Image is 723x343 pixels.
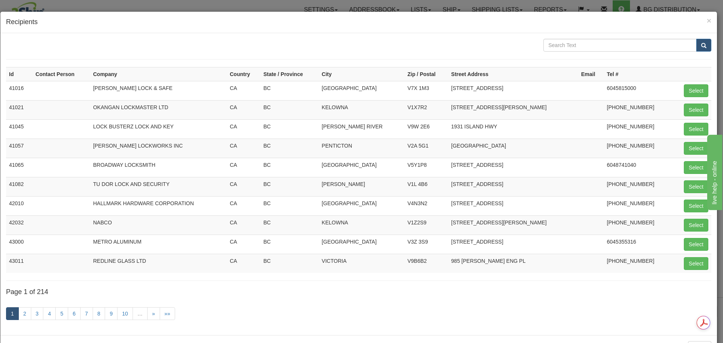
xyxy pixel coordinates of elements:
th: Id [6,67,32,81]
a: 7 [80,307,93,320]
td: [GEOGRAPHIC_DATA] [319,196,404,215]
th: Contact Person [32,67,90,81]
td: CA [227,81,260,100]
td: [STREET_ADDRESS] [448,235,578,254]
td: BC [260,235,319,254]
td: [STREET_ADDRESS][PERSON_NAME] [448,100,578,119]
td: CA [227,215,260,235]
td: 985 [PERSON_NAME] ENG PL [448,254,578,273]
td: 41057 [6,139,32,158]
td: 6048741040 [604,158,673,177]
td: V7X 1M3 [404,81,448,100]
td: 6045355316 [604,235,673,254]
td: [STREET_ADDRESS] [448,196,578,215]
td: [GEOGRAPHIC_DATA] [319,235,404,254]
td: [STREET_ADDRESS] [448,177,578,196]
td: BC [260,215,319,235]
td: [PERSON_NAME] [319,177,404,196]
td: CA [227,235,260,254]
td: [PERSON_NAME] LOCK & SAFE [90,81,227,100]
th: Zip / Postal [404,67,448,81]
td: [GEOGRAPHIC_DATA] [319,158,404,177]
td: 41065 [6,158,32,177]
a: 8 [93,307,105,320]
td: VICTORIA [319,254,404,273]
td: BROADWAY LOCKSMITH [90,158,227,177]
td: [PERSON_NAME] RIVER [319,119,404,139]
td: 6045815000 [604,81,673,100]
td: HALLMARK HARDWARE CORPORATION [90,196,227,215]
h4: Recipients [6,17,711,27]
td: BC [260,254,319,273]
td: 41082 [6,177,32,196]
button: Close [707,17,711,24]
a: 6 [68,307,81,320]
td: 1931 ISLAND HWY [448,119,578,139]
td: CA [227,177,260,196]
button: Select [684,161,708,174]
th: City [319,67,404,81]
a: 3 [31,307,44,320]
td: CA [227,254,260,273]
button: Select [684,257,708,270]
td: [STREET_ADDRESS] [448,158,578,177]
td: PENTICTON [319,139,404,158]
td: CA [227,119,260,139]
td: BC [260,81,319,100]
td: KELOWNA [319,100,404,119]
th: State / Province [260,67,319,81]
button: Select [684,104,708,116]
iframe: chat widget [706,133,722,210]
button: Select [684,180,708,193]
td: V9W 2E6 [404,119,448,139]
td: NABCO [90,215,227,235]
a: 10 [117,307,133,320]
button: Select [684,200,708,212]
td: 41045 [6,119,32,139]
td: BC [260,139,319,158]
td: V1X7R2 [404,100,448,119]
td: TU DOR LOCK AND SECURITY [90,177,227,196]
td: [PHONE_NUMBER] [604,254,673,273]
a: » [147,307,160,320]
button: Select [684,84,708,97]
td: [PHONE_NUMBER] [604,215,673,235]
a: 1 [6,307,19,320]
td: CA [227,196,260,215]
a: 4 [43,307,56,320]
td: CA [227,100,260,119]
td: [PHONE_NUMBER] [604,139,673,158]
th: Company [90,67,227,81]
td: [PHONE_NUMBER] [604,119,673,139]
td: [STREET_ADDRESS] [448,81,578,100]
td: BC [260,196,319,215]
td: V1Z2S9 [404,215,448,235]
button: Select [684,142,708,155]
span: × [707,16,711,25]
div: live help - online [6,5,70,14]
td: 41016 [6,81,32,100]
td: [PHONE_NUMBER] [604,196,673,215]
td: OKANGAN LOCKMASTER LTD [90,100,227,119]
td: BC [260,177,319,196]
td: 43000 [6,235,32,254]
td: 43011 [6,254,32,273]
td: [PHONE_NUMBER] [604,177,673,196]
input: Search Text [543,39,697,52]
td: BC [260,119,319,139]
a: 9 [105,307,117,320]
td: CA [227,158,260,177]
td: KELOWNA [319,215,404,235]
th: Email [578,67,604,81]
td: V3Z 3S9 [404,235,448,254]
th: Country [227,67,260,81]
button: Select [684,219,708,232]
th: Street Address [448,67,578,81]
h4: Page 1 of 214 [6,288,711,296]
a: 5 [55,307,68,320]
button: Select [684,238,708,251]
td: V9B6B2 [404,254,448,273]
td: [STREET_ADDRESS][PERSON_NAME] [448,215,578,235]
td: V1L 4B6 [404,177,448,196]
td: [GEOGRAPHIC_DATA] [319,81,404,100]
